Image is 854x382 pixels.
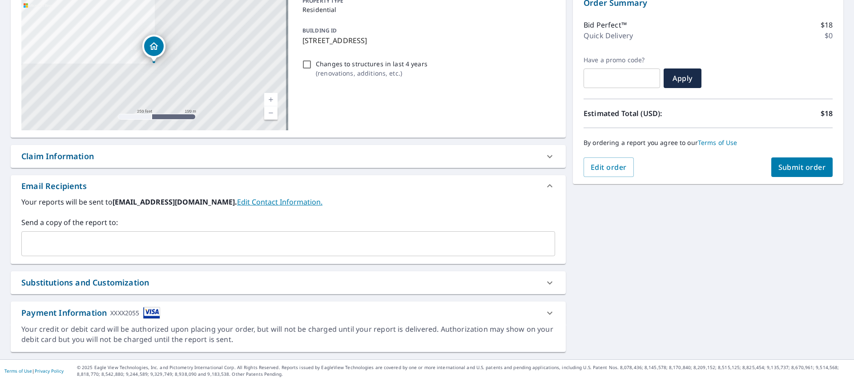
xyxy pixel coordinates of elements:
p: [STREET_ADDRESS] [302,35,552,46]
span: Apply [671,73,694,83]
div: Email Recipients [11,175,566,197]
p: | [4,368,64,374]
p: Residential [302,5,552,14]
button: Apply [664,68,701,88]
p: $18 [821,20,833,30]
span: Edit order [591,162,627,172]
p: ( renovations, additions, etc. ) [316,68,427,78]
p: Bid Perfect™ [584,20,627,30]
div: XXXX2055 [110,307,139,319]
div: Dropped pin, building 1, Residential property, 3615 Addison St Killeen, TX 76542 [142,35,165,62]
div: Email Recipients [21,180,87,192]
p: © 2025 Eagle View Technologies, Inc. and Pictometry International Corp. All Rights Reserved. Repo... [77,364,850,378]
p: $18 [821,108,833,119]
a: Current Level 17, Zoom Out [264,106,278,120]
p: Changes to structures in last 4 years [316,59,427,68]
span: Submit order [778,162,826,172]
img: cardImage [143,307,160,319]
label: Your reports will be sent to [21,197,555,207]
a: Current Level 17, Zoom In [264,93,278,106]
p: Estimated Total (USD): [584,108,708,119]
a: EditContactInfo [237,197,322,207]
label: Send a copy of the report to: [21,217,555,228]
div: Substitutions and Customization [11,271,566,294]
p: By ordering a report you agree to our [584,139,833,147]
div: Claim Information [11,145,566,168]
b: [EMAIL_ADDRESS][DOMAIN_NAME]. [113,197,237,207]
div: Payment InformationXXXX2055cardImage [11,302,566,324]
p: Quick Delivery [584,30,633,41]
div: Claim Information [21,150,94,162]
a: Privacy Policy [35,368,64,374]
div: Your credit or debit card will be authorized upon placing your order, but will not be charged unt... [21,324,555,345]
a: Terms of Use [698,138,737,147]
p: $0 [825,30,833,41]
button: Edit order [584,157,634,177]
p: BUILDING ID [302,27,337,34]
a: Terms of Use [4,368,32,374]
div: Substitutions and Customization [21,277,149,289]
div: Payment Information [21,307,160,319]
label: Have a promo code? [584,56,660,64]
button: Submit order [771,157,833,177]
